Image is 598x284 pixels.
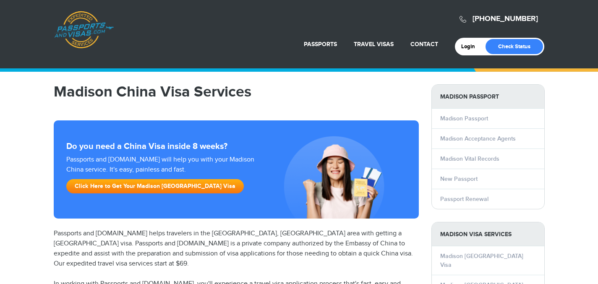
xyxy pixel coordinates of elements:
strong: Do you need a China Visa inside 8 weeks? [66,141,406,151]
a: Madison Acceptance Agents [440,135,516,142]
a: Login [461,43,481,50]
div: Passports and [DOMAIN_NAME] will help you with your Madison China service. It's easy, painless an... [63,155,265,198]
a: Travel Visas [354,41,394,48]
a: [PHONE_NUMBER] [473,14,538,23]
a: New Passport [440,175,478,182]
a: Click Here to Get Your Madison [GEOGRAPHIC_DATA] Visa [66,179,244,193]
a: Madison Vital Records [440,155,499,162]
strong: Madison Passport [432,85,544,109]
h1: Madison China Visa Services [54,84,419,99]
a: Passport Renewal [440,195,488,203]
a: Passports & [DOMAIN_NAME] [54,11,114,49]
a: Passports [304,41,337,48]
p: Passports and [DOMAIN_NAME] helps travelers in the [GEOGRAPHIC_DATA], [GEOGRAPHIC_DATA] area with... [54,229,419,269]
a: Madison Passport [440,115,488,122]
a: Madison [GEOGRAPHIC_DATA] Visa [440,253,523,268]
a: Check Status [486,39,543,54]
a: Contact [410,41,438,48]
strong: Madison Visa Services [432,222,544,246]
